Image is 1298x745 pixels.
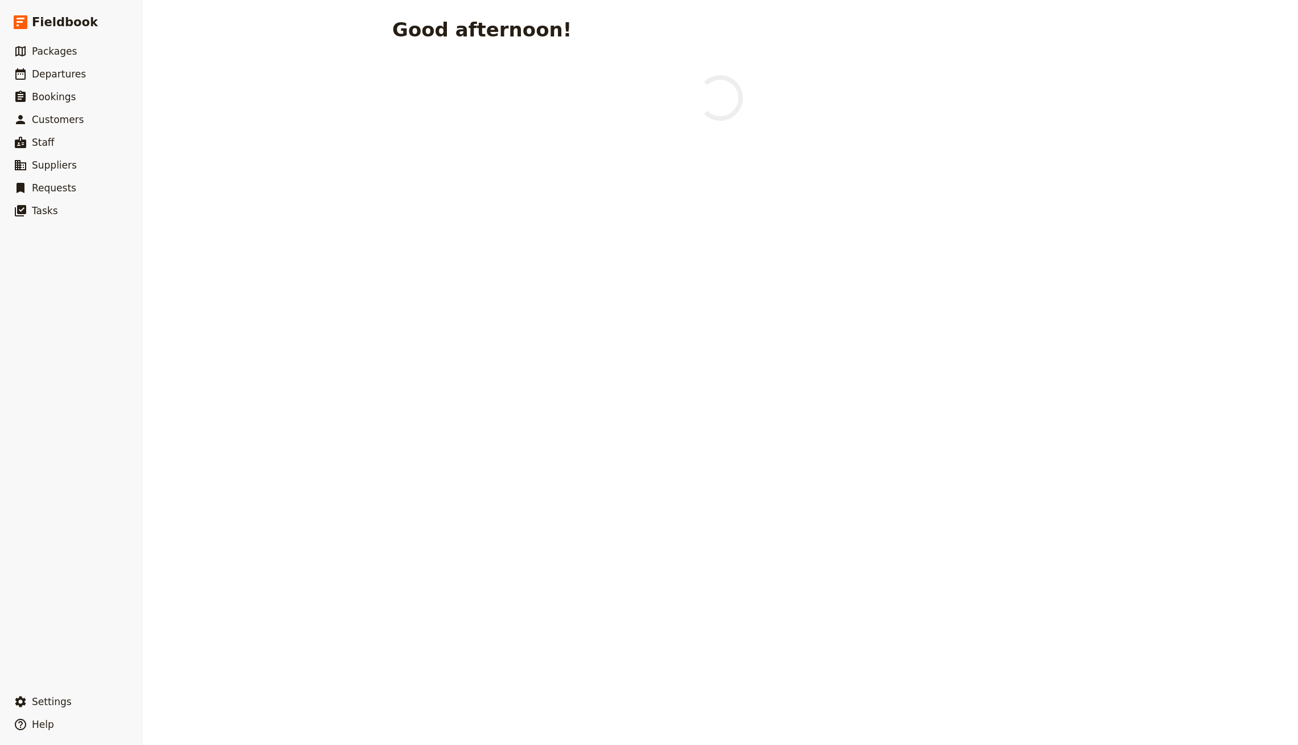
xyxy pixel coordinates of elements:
span: Help [32,719,54,730]
span: Departures [32,68,86,80]
span: Customers [32,114,84,125]
span: Requests [32,182,76,194]
h1: Good afternoon! [392,18,572,41]
span: Fieldbook [32,14,98,31]
span: Settings [32,696,72,707]
span: Suppliers [32,159,77,171]
span: Bookings [32,91,76,103]
span: Packages [32,46,77,57]
span: Tasks [32,205,58,216]
span: Staff [32,137,55,148]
